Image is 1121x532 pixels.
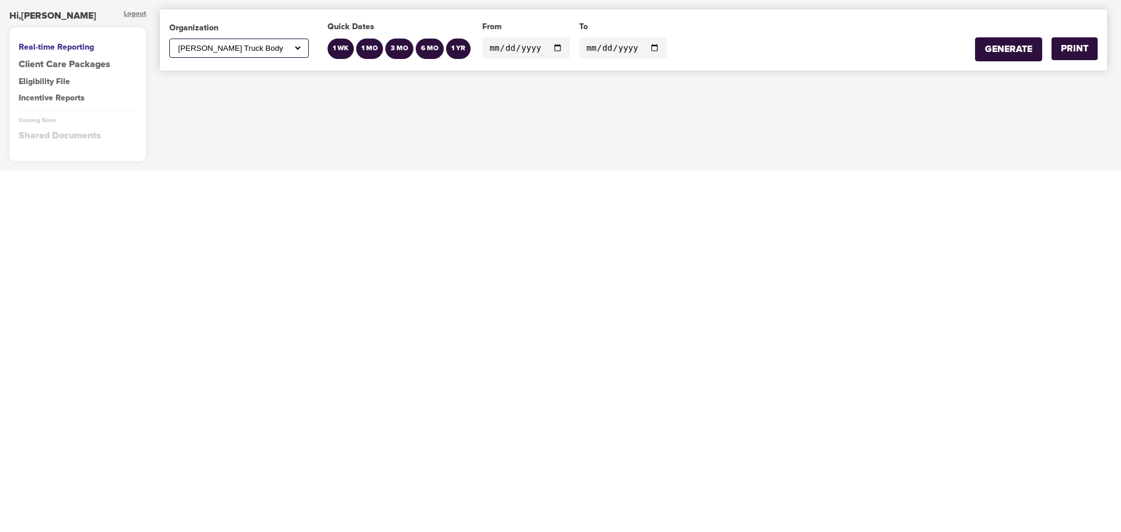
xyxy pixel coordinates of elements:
[446,39,471,59] button: 1 YR
[328,39,354,59] button: 1 WK
[361,44,378,54] div: 1 MO
[19,129,137,142] div: Shared Documents
[1052,37,1098,60] button: PRINT
[391,44,408,54] div: 3 MO
[416,39,444,59] button: 6 MO
[385,39,413,59] button: 3 MO
[356,39,383,59] button: 1 MO
[169,22,309,34] div: Organization
[19,116,137,124] div: Coming Soon
[19,76,137,88] div: Eligibility File
[19,41,137,53] div: Real-time Reporting
[333,44,349,54] div: 1 WK
[985,43,1032,56] div: GENERATE
[328,21,473,33] div: Quick Dates
[482,21,570,33] div: From
[579,21,667,33] div: To
[451,44,465,54] div: 1 YR
[421,44,438,54] div: 6 MO
[19,92,137,104] div: Incentive Reports
[975,37,1042,61] button: GENERATE
[1061,42,1088,55] div: PRINT
[9,9,96,23] div: Hi, [PERSON_NAME]
[124,9,146,23] div: Logout
[19,58,137,71] a: Client Care Packages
